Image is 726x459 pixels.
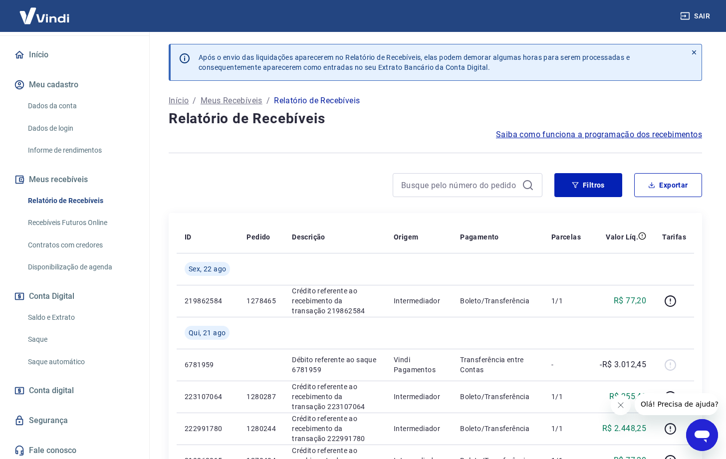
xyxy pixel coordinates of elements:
h4: Relatório de Recebíveis [169,109,702,129]
iframe: Botão para abrir a janela de mensagens [686,419,718,451]
a: Contratos com credores [24,235,137,255]
p: 1/1 [551,424,581,434]
iframe: Mensagem da empresa [635,393,718,415]
a: Saque automático [24,352,137,372]
p: 1280244 [246,424,276,434]
p: Boleto/Transferência [460,424,535,434]
p: - [551,360,581,370]
a: Relatório de Recebíveis [24,191,137,211]
p: 223107064 [185,392,231,402]
p: ID [185,232,192,242]
p: Intermediador [394,296,444,306]
p: Relatório de Recebíveis [274,95,360,107]
input: Busque pelo número do pedido [401,178,518,193]
p: 222991780 [185,424,231,434]
p: Valor Líq. [606,232,638,242]
a: Saiba como funciona a programação dos recebimentos [496,129,702,141]
p: R$ 2.448,25 [602,423,646,435]
p: Origem [394,232,418,242]
a: Saldo e Extrato [24,307,137,328]
p: Crédito referente ao recebimento da transação 223107064 [292,382,378,412]
p: Parcelas [551,232,581,242]
a: Início [169,95,189,107]
p: 1/1 [551,296,581,306]
span: Qui, 21 ago [189,328,226,338]
span: Conta digital [29,384,74,398]
a: Início [12,44,137,66]
a: Dados de login [24,118,137,139]
p: 219862584 [185,296,231,306]
p: Pagamento [460,232,499,242]
p: Tarifas [662,232,686,242]
span: Olá! Precisa de ajuda? [6,7,84,15]
a: Segurança [12,410,137,432]
span: Sex, 22 ago [189,264,226,274]
p: 1280287 [246,392,276,402]
p: / [266,95,270,107]
img: Vindi [12,0,77,31]
p: 1/1 [551,392,581,402]
p: R$ 77,20 [614,295,646,307]
p: 6781959 [185,360,231,370]
p: Pedido [246,232,270,242]
p: Débito referente ao saque 6781959 [292,355,378,375]
p: Boleto/Transferência [460,296,535,306]
p: 1278465 [246,296,276,306]
a: Informe de rendimentos [24,140,137,161]
a: Recebíveis Futuros Online [24,213,137,233]
p: Intermediador [394,424,444,434]
p: Descrição [292,232,325,242]
a: Saque [24,329,137,350]
p: / [193,95,196,107]
p: Após o envio das liquidações aparecerem no Relatório de Recebíveis, elas podem demorar algumas ho... [199,52,630,72]
p: Boleto/Transferência [460,392,535,402]
a: Conta digital [12,380,137,402]
p: Crédito referente ao recebimento da transação 222991780 [292,414,378,444]
iframe: Fechar mensagem [611,395,631,415]
p: Vindi Pagamentos [394,355,444,375]
p: Intermediador [394,392,444,402]
p: Crédito referente ao recebimento da transação 219862584 [292,286,378,316]
a: Meus Recebíveis [201,95,262,107]
button: Conta Digital [12,285,137,307]
button: Filtros [554,173,622,197]
button: Exportar [634,173,702,197]
a: Dados da conta [24,96,137,116]
button: Meus recebíveis [12,169,137,191]
button: Sair [678,7,714,25]
p: Transferência entre Contas [460,355,535,375]
a: Disponibilização de agenda [24,257,137,277]
p: -R$ 3.012,45 [600,359,646,371]
button: Meu cadastro [12,74,137,96]
p: R$ 255,40 [609,391,647,403]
